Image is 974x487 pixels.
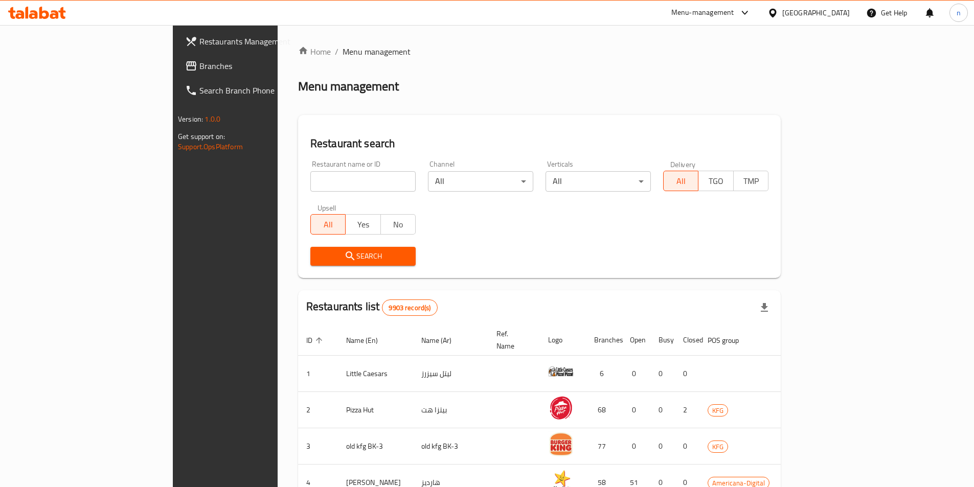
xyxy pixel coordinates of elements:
[782,7,850,18] div: [GEOGRAPHIC_DATA]
[957,7,961,18] span: n
[675,392,699,428] td: 2
[622,392,650,428] td: 0
[708,441,728,453] span: KFG
[199,35,327,48] span: Restaurants Management
[738,174,764,189] span: TMP
[343,45,411,58] span: Menu management
[385,217,412,232] span: No
[675,356,699,392] td: 0
[178,130,225,143] span: Get support on:
[650,356,675,392] td: 0
[338,356,413,392] td: Little Caesars
[306,334,326,346] span: ID
[298,45,781,58] nav: breadcrumb
[315,217,342,232] span: All
[338,392,413,428] td: Pizza Hut
[675,324,699,356] th: Closed
[205,112,220,126] span: 1.0.0
[346,334,391,346] span: Name (En)
[318,204,336,211] label: Upsell
[177,54,335,78] a: Branches
[413,356,488,392] td: ليتل سيزرز
[428,171,533,192] div: All
[671,7,734,19] div: Menu-management
[382,303,437,313] span: 9903 record(s)
[177,29,335,54] a: Restaurants Management
[586,356,622,392] td: 6
[413,392,488,428] td: بيتزا هت
[178,112,203,126] span: Version:
[350,217,376,232] span: Yes
[546,171,651,192] div: All
[752,295,777,320] div: Export file
[708,405,728,416] span: KFG
[733,171,768,191] button: TMP
[380,214,416,235] button: No
[335,45,338,58] li: /
[586,324,622,356] th: Branches
[540,324,586,356] th: Logo
[413,428,488,465] td: old kfg BK-3
[622,324,650,356] th: Open
[622,428,650,465] td: 0
[548,359,574,384] img: Little Caesars
[663,171,698,191] button: All
[319,250,407,263] span: Search
[708,334,752,346] span: POS group
[586,392,622,428] td: 68
[698,171,733,191] button: TGO
[338,428,413,465] td: old kfg BK-3
[586,428,622,465] td: 77
[178,140,243,153] a: Support.OpsPlatform
[668,174,694,189] span: All
[703,174,729,189] span: TGO
[548,395,574,421] img: Pizza Hut
[382,299,437,316] div: Total records count
[675,428,699,465] td: 0
[421,334,465,346] span: Name (Ar)
[199,84,327,97] span: Search Branch Phone
[548,431,574,457] img: old kfg BK-3
[310,214,346,235] button: All
[177,78,335,103] a: Search Branch Phone
[650,428,675,465] td: 0
[496,328,528,352] span: Ref. Name
[298,78,399,95] h2: Menu management
[310,247,416,266] button: Search
[670,160,696,168] label: Delivery
[650,324,675,356] th: Busy
[650,392,675,428] td: 0
[310,136,768,151] h2: Restaurant search
[345,214,380,235] button: Yes
[622,356,650,392] td: 0
[199,60,327,72] span: Branches
[310,171,416,192] input: Search for restaurant name or ID..
[306,299,438,316] h2: Restaurants list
